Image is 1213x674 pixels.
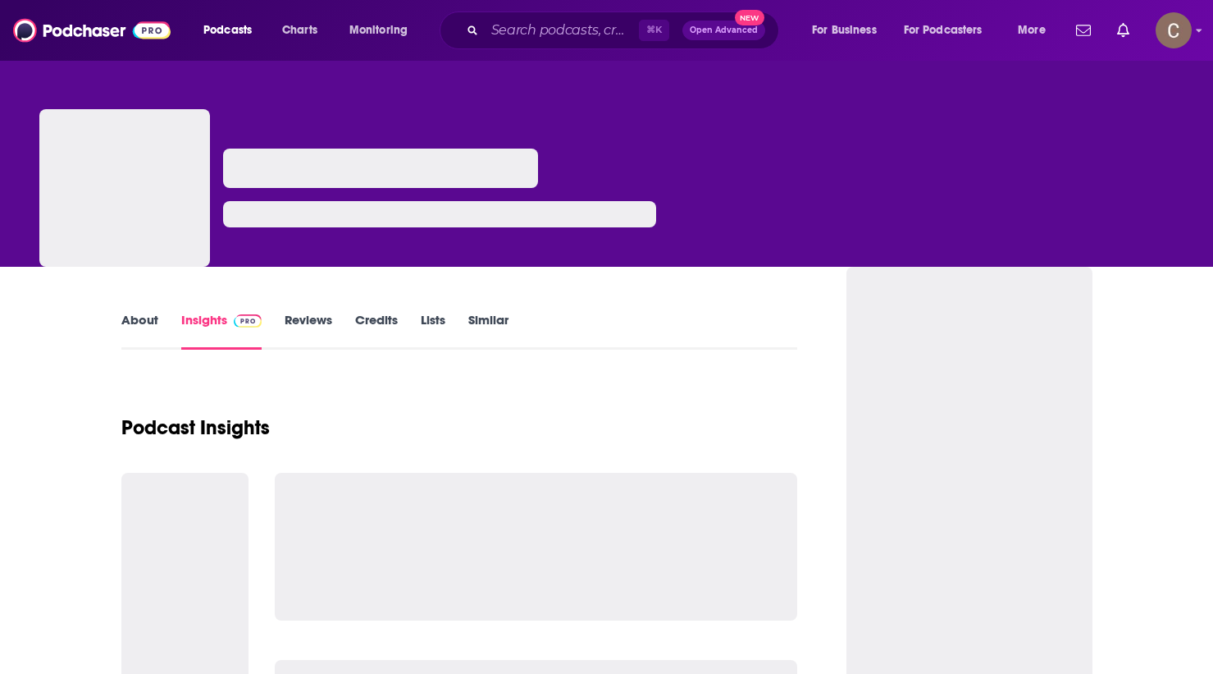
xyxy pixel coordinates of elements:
h1: Podcast Insights [121,415,270,440]
span: New [735,10,764,25]
span: More [1018,19,1046,42]
a: Show notifications dropdown [1069,16,1097,44]
div: Search podcasts, credits, & more... [455,11,795,49]
span: Open Advanced [690,26,758,34]
span: ⌘ K [639,20,669,41]
a: Show notifications dropdown [1110,16,1136,44]
a: Similar [468,312,508,350]
a: InsightsPodchaser Pro [181,312,262,350]
span: For Business [812,19,877,42]
span: Charts [282,19,317,42]
img: Podchaser - Follow, Share and Rate Podcasts [13,15,171,46]
a: About [121,312,158,350]
span: Logged in as clay.bolton [1156,12,1192,48]
a: Credits [355,312,398,350]
button: Open AdvancedNew [682,21,765,40]
a: Reviews [285,312,332,350]
span: For Podcasters [904,19,983,42]
span: Podcasts [203,19,252,42]
button: open menu [800,17,897,44]
button: open menu [1006,17,1066,44]
img: User Profile [1156,12,1192,48]
a: Charts [271,17,327,44]
button: open menu [893,17,1006,44]
input: Search podcasts, credits, & more... [485,17,639,44]
button: open menu [338,17,429,44]
img: Podchaser Pro [234,314,262,328]
a: Lists [421,312,445,350]
button: Show profile menu [1156,12,1192,48]
button: open menu [192,17,273,44]
span: Monitoring [349,19,408,42]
